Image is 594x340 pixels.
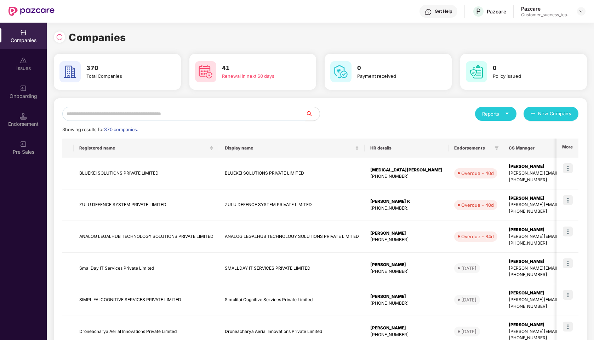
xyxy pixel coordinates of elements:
[563,290,573,300] img: icon
[370,325,443,332] div: [PERSON_NAME]
[461,265,476,272] div: [DATE]
[305,111,320,117] span: search
[524,107,578,121] button: plusNew Company
[74,158,219,189] td: BLUEKEI SOLUTIONS PRIVATE LIMITED
[461,233,494,240] div: Overdue - 84d
[86,73,161,80] div: Total Companies
[563,195,573,205] img: icon
[435,8,452,14] div: Get Help
[59,61,81,82] img: svg+xml;base64,PHN2ZyB4bWxucz0iaHR0cDovL3d3dy53My5vcmcvMjAwMC9zdmciIHdpZHRoPSI2MCIgaGVpZ2h0PSI2MC...
[370,230,443,237] div: [PERSON_NAME]
[225,145,354,151] span: Display name
[476,7,481,16] span: P
[219,158,365,189] td: BLUEKEI SOLUTIONS PRIVATE LIMITED
[466,61,487,82] img: svg+xml;base64,PHN2ZyB4bWxucz0iaHR0cDovL3d3dy53My5vcmcvMjAwMC9zdmciIHdpZHRoPSI2MCIgaGVpZ2h0PSI2MC...
[370,173,443,180] div: [PHONE_NUMBER]
[493,73,568,80] div: Policy issued
[370,167,443,174] div: [MEDICAL_DATA][PERSON_NAME]
[556,139,578,158] th: More
[219,284,365,316] td: Simplifai Cognitive Services Private Limited
[370,262,443,268] div: [PERSON_NAME]
[222,73,297,80] div: Renewal in next 60 days
[493,144,500,152] span: filter
[370,236,443,243] div: [PHONE_NUMBER]
[20,57,27,64] img: svg+xml;base64,PHN2ZyBpZD0iSXNzdWVzX2Rpc2FibGVkIiB4bWxucz0iaHR0cDovL3d3dy53My5vcmcvMjAwMC9zdmciIH...
[495,146,499,150] span: filter
[79,145,208,151] span: Registered name
[62,127,138,132] span: Showing results for
[86,64,161,73] h3: 370
[330,61,352,82] img: svg+xml;base64,PHN2ZyB4bWxucz0iaHR0cDovL3d3dy53My5vcmcvMjAwMC9zdmciIHdpZHRoPSI2MCIgaGVpZ2h0PSI2MC...
[487,8,506,15] div: Pazcare
[56,34,63,41] img: svg+xml;base64,PHN2ZyBpZD0iUmVsb2FkLTMyeDMyIiB4bWxucz0iaHR0cDovL3d3dy53My5vcmcvMjAwMC9zdmciIHdpZH...
[578,8,584,14] img: svg+xml;base64,PHN2ZyBpZD0iRHJvcGRvd24tMzJ4MzIiIHhtbG5zPSJodHRwOi8vd3d3LnczLm9yZy8yMDAwL3N2ZyIgd2...
[482,110,509,117] div: Reports
[20,29,27,36] img: svg+xml;base64,PHN2ZyBpZD0iQ29tcGFuaWVzIiB4bWxucz0iaHR0cDovL3d3dy53My5vcmcvMjAwMC9zdmciIHdpZHRoPS...
[195,61,216,82] img: svg+xml;base64,PHN2ZyB4bWxucz0iaHR0cDovL3d3dy53My5vcmcvMjAwMC9zdmciIHdpZHRoPSI2MCIgaGVpZ2h0PSI2MC...
[8,7,55,16] img: New Pazcare Logo
[370,293,443,300] div: [PERSON_NAME]
[219,221,365,253] td: ANALOG LEGALHUB TECHNOLOGY SOLUTIONS PRIVATE LIMITED
[20,113,27,120] img: svg+xml;base64,PHN2ZyB3aWR0aD0iMTQuNSIgaGVpZ2h0PSIxNC41IiB2aWV3Qm94PSIwIDAgMTYgMTYiIGZpbGw9Im5vbm...
[74,189,219,221] td: ZULU DEFENCE SYSTEM PRIVATE LIMITED
[20,85,27,92] img: svg+xml;base64,PHN2ZyB3aWR0aD0iMjAiIGhlaWdodD0iMjAiIHZpZXdCb3g9IjAgMCAyMCAyMCIgZmlsbD0ibm9uZSIgeG...
[461,296,476,303] div: [DATE]
[521,5,571,12] div: Pazcare
[219,139,365,158] th: Display name
[425,8,432,16] img: svg+xml;base64,PHN2ZyBpZD0iSGVscC0zMngzMiIgeG1sbnM9Imh0dHA6Ly93d3cudzMub3JnLzIwMDAvc3ZnIiB3aWR0aD...
[305,107,320,121] button: search
[74,221,219,253] td: ANALOG LEGALHUB TECHNOLOGY SOLUTIONS PRIVATE LIMITED
[74,284,219,316] td: SIMPLIFAI COGNITIVE SERVICES PRIVATE LIMITED
[370,300,443,307] div: [PHONE_NUMBER]
[563,163,573,173] img: icon
[454,145,492,151] span: Endorsements
[563,258,573,268] img: icon
[531,111,535,117] span: plus
[370,332,443,338] div: [PHONE_NUMBER]
[357,64,432,73] h3: 0
[563,322,573,332] img: icon
[370,205,443,212] div: [PHONE_NUMBER]
[219,253,365,285] td: SMALLDAY IT SERVICES PRIVATE LIMITED
[74,139,219,158] th: Registered name
[538,110,572,117] span: New Company
[222,64,297,73] h3: 41
[505,111,509,116] span: caret-down
[357,73,432,80] div: Payment received
[74,253,219,285] td: SmallDay IT Services Private Limited
[365,139,449,158] th: HR details
[493,64,568,73] h3: 0
[69,30,126,45] h1: Companies
[20,141,27,148] img: svg+xml;base64,PHN2ZyB3aWR0aD0iMjAiIGhlaWdodD0iMjAiIHZpZXdCb3g9IjAgMCAyMCAyMCIgZmlsbD0ibm9uZSIgeG...
[563,227,573,236] img: icon
[104,127,138,132] span: 370 companies.
[219,189,365,221] td: ZULU DEFENCE SYSTEM PRIVATE LIMITED
[370,198,443,205] div: [PERSON_NAME] K
[521,12,571,18] div: Customer_success_team_lead
[461,201,494,209] div: Overdue - 40d
[461,170,494,177] div: Overdue - 40d
[461,328,476,335] div: [DATE]
[370,268,443,275] div: [PHONE_NUMBER]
